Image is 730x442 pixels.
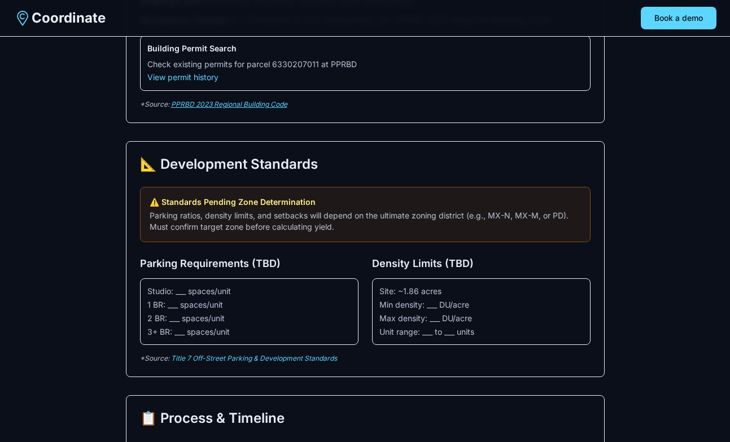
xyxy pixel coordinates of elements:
[171,354,337,362] a: Title 7 Off-Street Parking & Development Standards
[147,299,351,310] li: 1 BR: ___ spaces/unit
[379,326,583,338] li: Unit range: ___ to ___ units
[150,196,581,208] p: ⚠️ Standards Pending Zone Determination
[379,286,583,297] li: Site: ~1.86 acres
[379,313,583,324] li: Max density: ___ DU/acre
[147,59,583,70] p: Check existing permits for parcel 6330207011 at PPRBD
[147,286,351,297] li: Studio: ___ spaces/unit
[641,7,716,29] button: Book a demo
[140,354,591,363] p: *Source:
[150,210,581,233] p: Parking ratios, density limits, and setbacks will depend on the ultimate zoning district (e.g., M...
[147,313,351,324] li: 2 BR: ___ spaces/unit
[379,299,583,310] li: Min density: ___ DU/acre
[32,9,106,27] span: Coordinate
[140,100,591,109] p: *Source:
[140,256,359,272] h3: Parking Requirements (TBD)
[14,9,106,27] a: Coordinate
[140,409,591,427] h2: 📋 Process & Timeline
[147,326,351,338] li: 3+ BR: ___ spaces/unit
[372,256,591,272] h3: Density Limits (TBD)
[147,72,218,82] a: View permit history
[140,155,591,173] h2: 📐 Development Standards
[147,43,583,54] p: Building Permit Search
[14,9,32,27] img: Coordinate
[171,100,287,108] a: PPRBD 2023 Regional Building Code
